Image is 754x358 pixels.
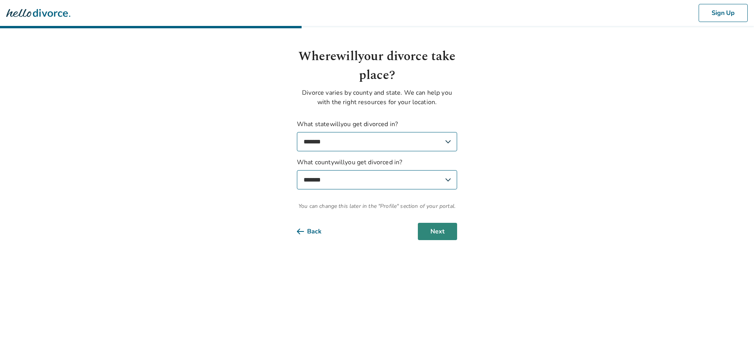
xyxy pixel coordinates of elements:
[297,119,457,151] label: What state will you get divorced in?
[418,223,457,240] button: Next
[699,4,748,22] button: Sign Up
[297,202,457,210] span: You can change this later in the "Profile" section of your portal.
[715,320,754,358] iframe: Chat Widget
[297,132,457,151] select: What statewillyou get divorced in?
[297,47,457,85] h1: Where will your divorce take place?
[297,170,457,189] select: What countywillyou get divorced in?
[297,88,457,107] p: Divorce varies by county and state. We can help you with the right resources for your location.
[297,158,457,189] label: What county will you get divorced in?
[297,223,334,240] button: Back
